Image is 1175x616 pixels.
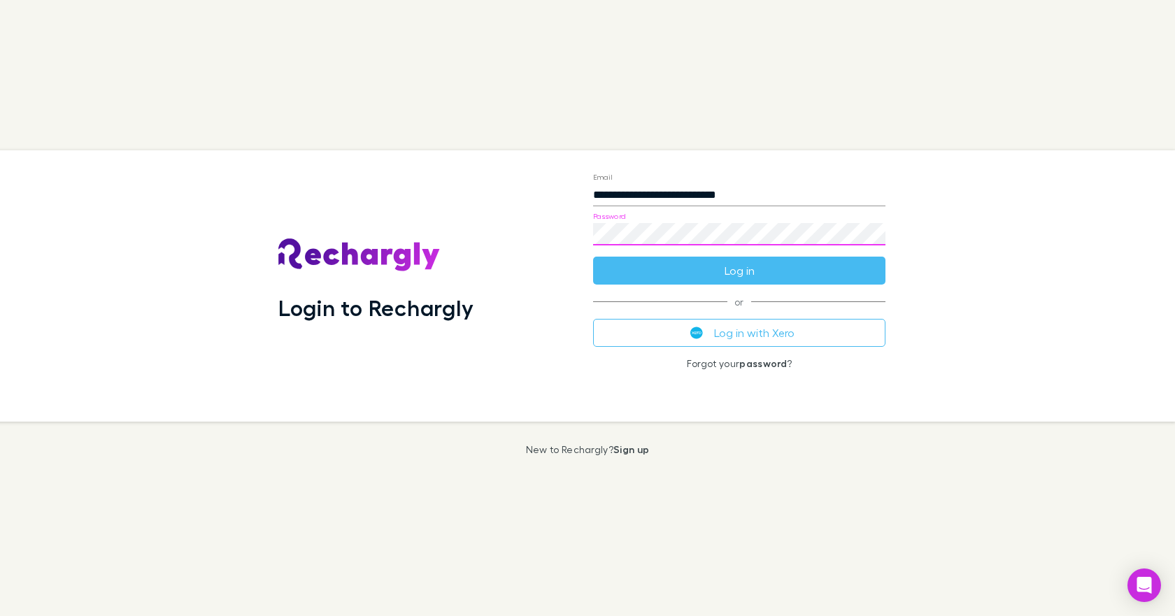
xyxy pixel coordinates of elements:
h1: Login to Rechargly [278,294,473,321]
label: Password [593,210,626,221]
img: Xero's logo [690,327,703,339]
img: Rechargly's Logo [278,238,441,272]
label: Email [593,171,612,182]
p: Forgot your ? [593,358,885,369]
button: Log in with Xero [593,319,885,347]
a: Sign up [613,443,649,455]
div: Open Intercom Messenger [1127,568,1161,602]
a: password [739,357,787,369]
span: or [593,301,885,302]
button: Log in [593,257,885,285]
p: New to Rechargly? [526,444,650,455]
